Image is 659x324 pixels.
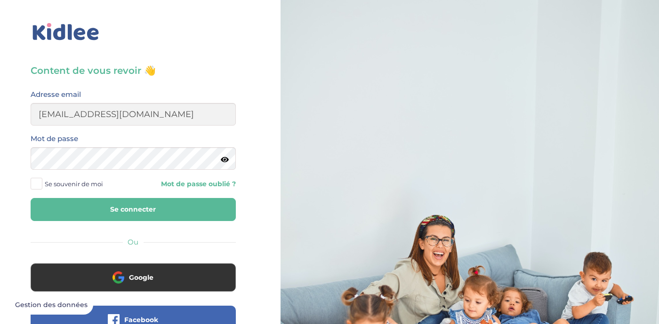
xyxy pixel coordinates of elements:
[31,133,78,145] label: Mot de passe
[31,21,101,43] img: logo_kidlee_bleu
[9,295,93,315] button: Gestion des données
[31,198,236,221] button: Se connecter
[31,103,236,126] input: Email
[140,180,236,189] a: Mot de passe oublié ?
[15,301,88,309] span: Gestion des données
[129,273,153,282] span: Google
[128,237,138,246] span: Ou
[31,263,236,292] button: Google
[31,88,81,101] label: Adresse email
[31,64,236,77] h3: Content de vous revoir 👋
[31,279,236,288] a: Google
[113,271,124,283] img: google.png
[45,178,103,190] span: Se souvenir de moi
